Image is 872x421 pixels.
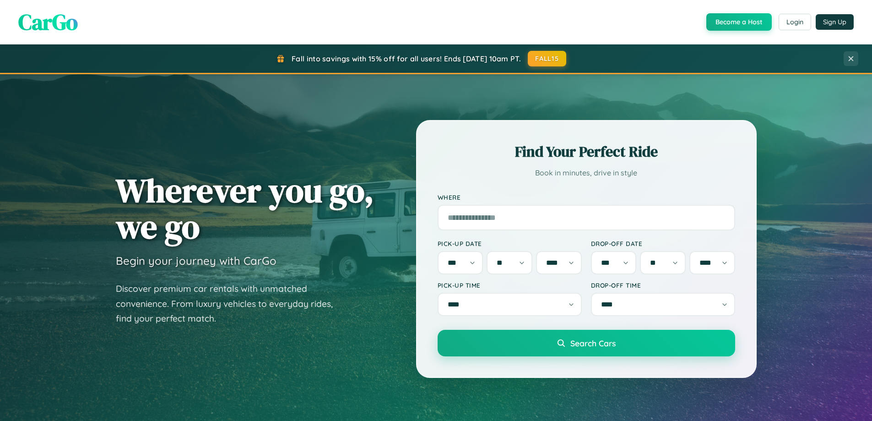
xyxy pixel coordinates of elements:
p: Discover premium car rentals with unmatched convenience. From luxury vehicles to everyday rides, ... [116,281,345,326]
button: Login [779,14,811,30]
span: Fall into savings with 15% off for all users! Ends [DATE] 10am PT. [292,54,521,63]
h1: Wherever you go, we go [116,172,374,245]
h2: Find Your Perfect Ride [438,142,735,162]
label: Drop-off Time [591,281,735,289]
h3: Begin your journey with CarGo [116,254,276,268]
label: Where [438,193,735,201]
p: Book in minutes, drive in style [438,166,735,180]
button: Sign Up [816,14,854,30]
label: Pick-up Date [438,240,582,247]
span: CarGo [18,7,78,37]
label: Pick-up Time [438,281,582,289]
label: Drop-off Date [591,240,735,247]
button: Become a Host [706,13,772,31]
button: FALL15 [528,51,566,66]
span: Search Cars [570,338,616,348]
button: Search Cars [438,330,735,356]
